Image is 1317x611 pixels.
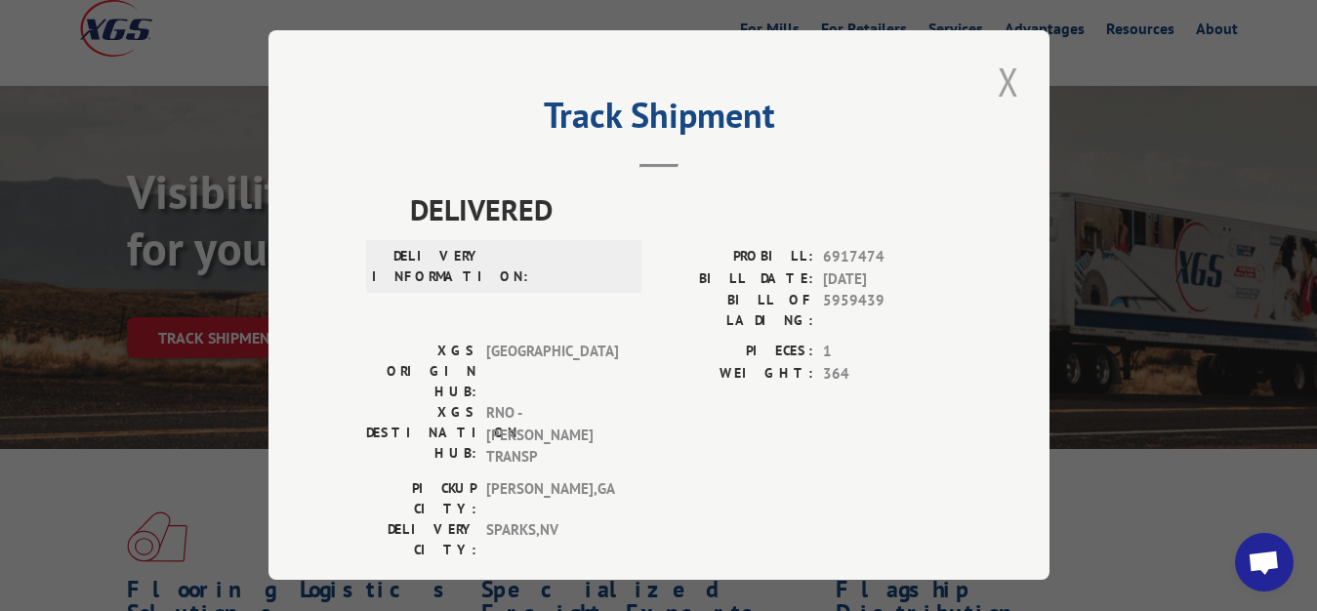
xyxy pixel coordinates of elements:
[366,402,476,468] label: XGS DESTINATION HUB:
[366,341,476,402] label: XGS ORIGIN HUB:
[366,102,952,139] h2: Track Shipment
[823,341,952,363] span: 1
[823,246,952,268] span: 6917474
[372,246,482,287] label: DELIVERY INFORMATION:
[366,478,476,519] label: PICKUP CITY:
[486,478,618,519] span: [PERSON_NAME] , GA
[659,290,813,331] label: BILL OF LADING:
[823,363,952,386] span: 364
[1235,533,1294,591] a: Open chat
[823,290,952,331] span: 5959439
[659,363,813,386] label: WEIGHT:
[659,341,813,363] label: PIECES:
[823,268,952,291] span: [DATE]
[992,55,1025,108] button: Close modal
[410,187,952,231] span: DELIVERED
[659,246,813,268] label: PROBILL:
[486,402,618,468] span: RNO - [PERSON_NAME] TRANSP
[366,519,476,560] label: DELIVERY CITY:
[486,341,618,402] span: [GEOGRAPHIC_DATA]
[659,268,813,291] label: BILL DATE:
[486,519,618,560] span: SPARKS , NV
